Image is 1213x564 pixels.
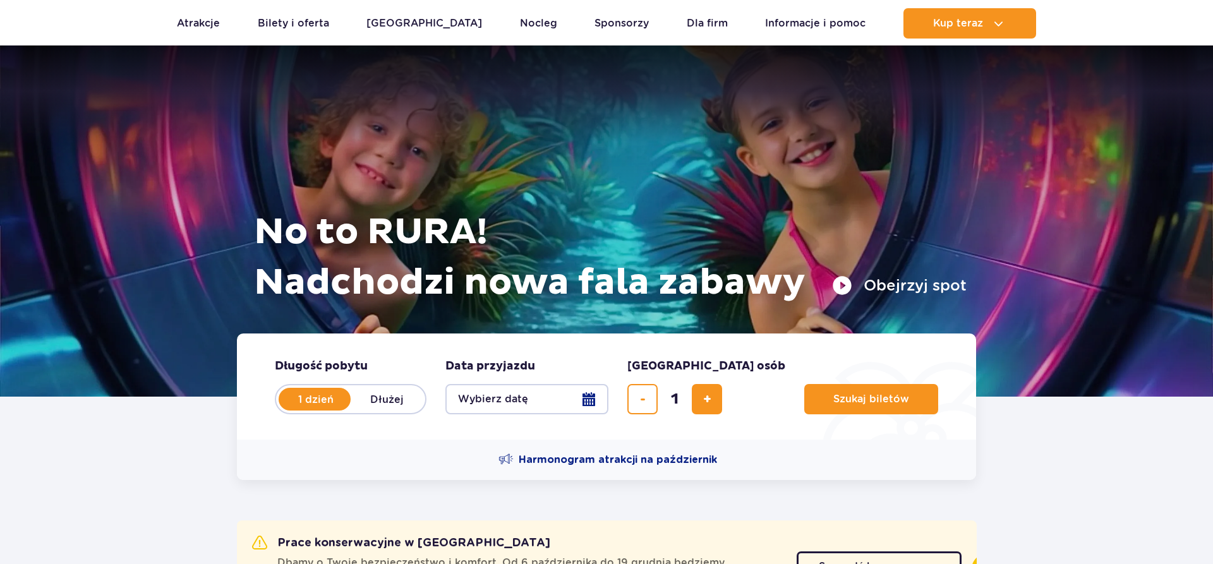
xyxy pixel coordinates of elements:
span: Długość pobytu [275,359,368,374]
a: Sponsorzy [594,8,649,39]
span: Kup teraz [933,18,983,29]
a: Bilety i oferta [258,8,329,39]
label: Dłużej [351,386,423,412]
button: Wybierz datę [445,384,608,414]
form: Planowanie wizyty w Park of Poland [237,333,976,440]
h1: No to RURA! Nadchodzi nowa fala zabawy [254,207,967,308]
a: Dla firm [687,8,728,39]
button: usuń bilet [627,384,658,414]
h2: Prace konserwacyjne w [GEOGRAPHIC_DATA] [252,536,550,551]
span: [GEOGRAPHIC_DATA] osób [627,359,785,374]
span: Harmonogram atrakcji na październik [519,453,717,467]
span: Szukaj biletów [833,393,909,405]
button: Kup teraz [903,8,1036,39]
label: 1 dzień [280,386,352,412]
span: Data przyjazdu [445,359,535,374]
a: Nocleg [520,8,557,39]
a: Informacje i pomoc [765,8,866,39]
input: liczba biletów [660,384,690,414]
button: dodaj bilet [692,384,722,414]
a: [GEOGRAPHIC_DATA] [366,8,482,39]
button: Obejrzyj spot [832,275,967,296]
button: Szukaj biletów [804,384,938,414]
a: Harmonogram atrakcji na październik [498,452,717,467]
a: Atrakcje [177,8,220,39]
